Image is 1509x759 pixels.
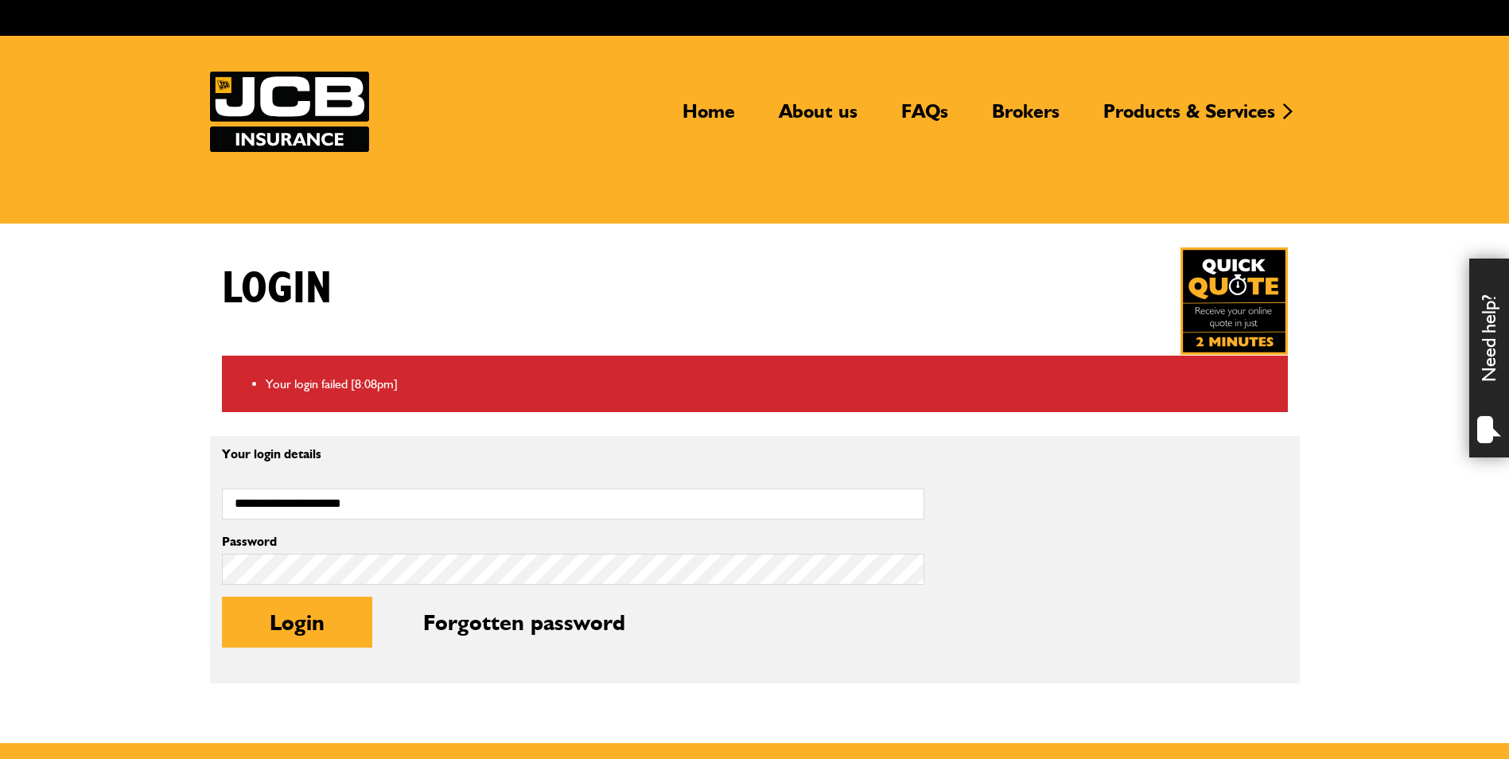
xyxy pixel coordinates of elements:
a: FAQs [889,99,960,136]
a: About us [767,99,869,136]
label: Password [222,535,924,548]
a: JCB Insurance Services [210,72,369,152]
a: Get your insurance quote in just 2-minutes [1180,247,1288,355]
button: Login [222,597,372,648]
a: Home [671,99,747,136]
p: Your login details [222,448,924,461]
img: JCB Insurance Services logo [210,72,369,152]
a: Products & Services [1091,99,1287,136]
div: Need help? [1469,259,1509,457]
h1: Login [222,263,332,316]
button: Forgotten password [375,597,673,648]
a: Brokers [980,99,1071,136]
img: Quick Quote [1180,247,1288,355]
li: Your login failed [8:08pm] [266,374,1276,395]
